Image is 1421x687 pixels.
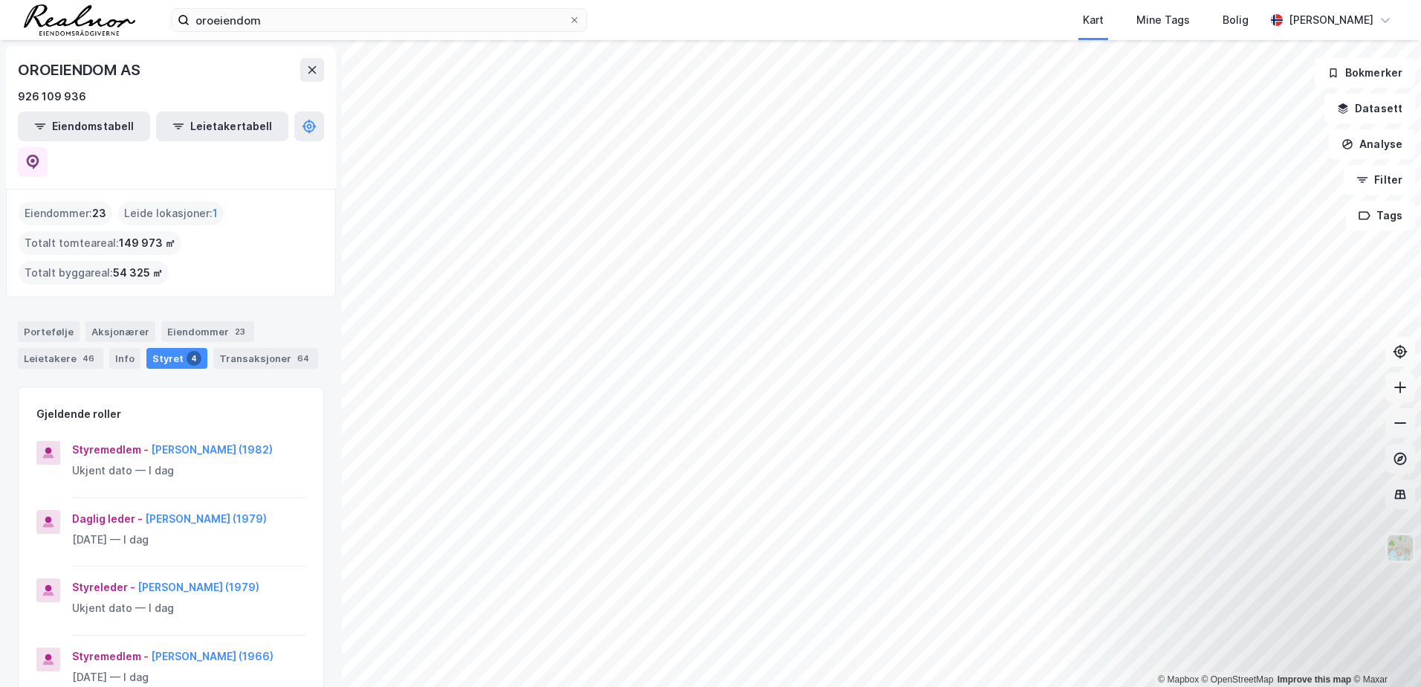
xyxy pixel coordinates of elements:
a: Improve this map [1278,674,1351,685]
div: Leietakere [18,348,103,369]
span: 23 [92,204,106,222]
div: 926 109 936 [18,88,86,106]
div: Ukjent dato — I dag [72,462,305,480]
div: Eiendommer [161,321,254,342]
a: Mapbox [1158,674,1199,685]
input: Søk på adresse, matrikkel, gårdeiere, leietakere eller personer [190,9,569,31]
button: Analyse [1329,129,1415,159]
div: Eiendommer : [19,201,112,225]
div: Transaksjoner [213,348,318,369]
button: Leietakertabell [156,112,288,141]
div: Gjeldende roller [36,405,121,423]
button: Filter [1344,165,1415,195]
div: [PERSON_NAME] [1289,11,1373,29]
span: 149 973 ㎡ [119,234,175,252]
div: 23 [232,324,248,339]
button: Bokmerker [1315,58,1415,88]
div: 46 [80,351,97,366]
div: Styret [146,348,207,369]
div: Totalt tomteareal : [19,231,181,255]
div: 4 [187,351,201,366]
div: [DATE] — I dag [72,668,305,686]
span: 1 [213,204,218,222]
div: OROEIENDOM AS [18,58,143,82]
div: Totalt byggareal : [19,261,169,285]
span: 54 325 ㎡ [113,264,163,282]
div: Ukjent dato — I dag [72,599,305,617]
div: Bolig [1223,11,1249,29]
div: Info [109,348,140,369]
div: Portefølje [18,321,80,342]
img: Z [1386,534,1414,562]
div: Leide lokasjoner : [118,201,224,225]
div: Aksjonærer [85,321,155,342]
button: Datasett [1324,94,1415,123]
div: [DATE] — I dag [72,531,305,549]
button: Tags [1346,201,1415,230]
div: Mine Tags [1136,11,1190,29]
div: Kart [1083,11,1104,29]
button: Eiendomstabell [18,112,150,141]
img: realnor-logo.934646d98de889bb5806.png [24,4,135,36]
div: 64 [294,351,312,366]
a: OpenStreetMap [1202,674,1274,685]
